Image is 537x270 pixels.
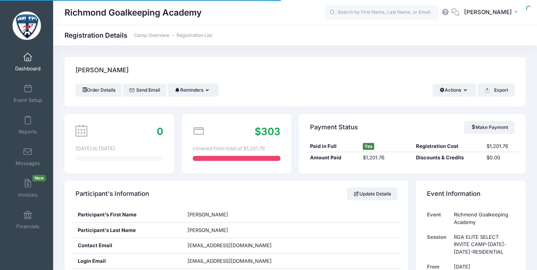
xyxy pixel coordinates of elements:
[427,230,450,259] td: Session
[76,84,122,97] a: Order Details
[412,143,483,150] div: Registration Cost
[65,31,212,39] h1: Registration Details
[13,11,41,40] img: Richmond Goalkeeping Academy
[10,80,46,107] a: Event Setup
[427,207,450,230] td: Event
[255,125,280,137] span: $303
[483,143,518,150] div: $1,201.76
[464,121,515,134] a: Make Payment
[16,223,39,230] span: Financials
[134,33,169,38] a: Camp Overview
[10,112,46,138] a: Reports
[193,145,280,152] div: covered from total of $1,201.76
[157,125,163,137] span: 0
[15,65,41,72] span: Dashboard
[16,160,40,167] span: Messages
[72,223,182,238] div: Participant's Last Name
[347,187,398,200] a: Update Details
[187,211,228,218] span: [PERSON_NAME]
[18,192,38,198] span: Invoices
[450,207,515,230] td: Richmond Goalkeeping Academy
[478,84,515,97] button: Export
[450,230,515,259] td: RGA ELITE SELECT INVITE CAMP-[DATE]-[DATE]-RESIDENTIAL
[306,154,359,162] div: Amount Paid
[306,143,359,150] div: Paid in Full
[363,143,374,150] span: Yes
[10,206,46,233] a: Financials
[325,5,439,20] input: Search by First Name, Last Name, or Email...
[19,129,37,135] span: Reports
[72,207,182,222] div: Participant's First Name
[310,116,358,138] h4: Payment Status
[187,242,272,248] span: [EMAIL_ADDRESS][DOMAIN_NAME]
[72,254,182,269] div: Login Email
[72,238,182,253] div: Contact Email
[412,154,483,162] div: Discounts & Credits
[76,60,129,81] h4: [PERSON_NAME]
[459,4,526,21] button: [PERSON_NAME]
[359,154,412,162] div: $1,201.76
[176,33,212,38] a: Registration List
[483,154,518,162] div: $0.00
[76,183,149,205] h4: Participant's Information
[10,143,46,170] a: Messages
[168,84,218,97] button: Reminders
[187,227,228,233] span: [PERSON_NAME]
[187,257,282,265] span: [EMAIL_ADDRESS][DOMAIN_NAME]
[14,97,42,103] span: Event Setup
[76,145,163,152] div: [DATE] to [DATE]
[123,84,167,97] a: Send Email
[32,175,46,181] span: New
[10,49,46,75] a: Dashboard
[65,4,202,21] h1: Richmond Goalkeeping Academy
[464,8,512,16] span: [PERSON_NAME]
[427,183,480,205] h4: Event Information
[10,175,46,202] a: InvoicesNew
[433,84,476,97] button: Actions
